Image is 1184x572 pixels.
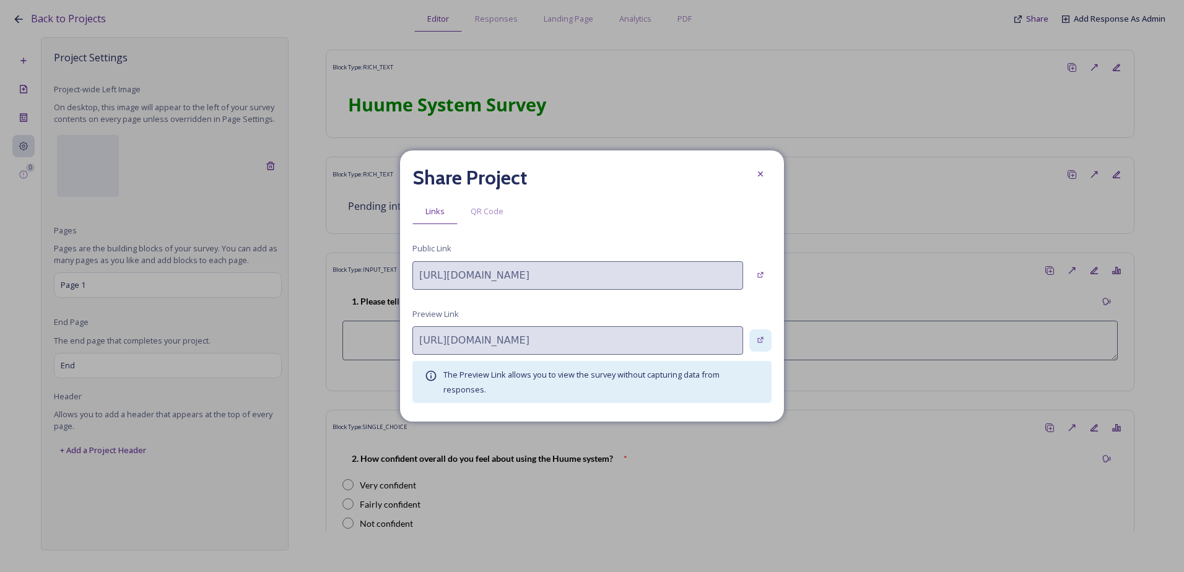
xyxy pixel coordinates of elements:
h2: Share Project [412,163,527,193]
span: QR Code [471,206,503,217]
span: Preview Link [412,308,459,320]
span: The Preview Link allows you to view the survey without capturing data from responses. [443,369,720,395]
span: Links [425,206,445,217]
span: Public Link [412,243,451,254]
